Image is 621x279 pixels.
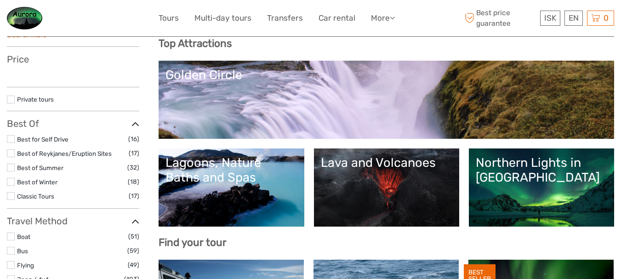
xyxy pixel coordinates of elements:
[17,193,54,200] a: Classic Tours
[267,11,303,25] a: Transfers
[321,155,452,170] div: Lava and Volcanoes
[194,11,251,25] a: Multi-day tours
[129,191,139,201] span: (17)
[128,134,139,144] span: (16)
[321,155,452,220] a: Lava and Volcanoes
[127,162,139,173] span: (32)
[544,13,556,23] span: ISK
[7,54,139,65] h3: Price
[476,155,607,220] a: Northern Lights in [GEOGRAPHIC_DATA]
[159,11,179,25] a: Tours
[564,11,583,26] div: EN
[17,150,112,157] a: Best of Reykjanes/Eruption Sites
[602,13,610,23] span: 0
[17,178,57,186] a: Best of Winter
[17,262,34,269] a: Flying
[165,68,607,82] div: Golden Circle
[17,233,30,240] a: Boat
[17,164,63,171] a: Best of Summer
[165,155,297,185] div: Lagoons, Nature Baths and Spas
[128,177,139,187] span: (18)
[128,260,139,270] span: (49)
[476,155,607,185] div: Northern Lights in [GEOGRAPHIC_DATA]
[159,37,232,50] b: Top Attractions
[17,136,68,143] a: Best for Self Drive
[462,8,538,28] span: Best price guarantee
[371,11,395,25] a: More
[159,236,227,249] b: Find your tour
[165,155,297,220] a: Lagoons, Nature Baths and Spas
[128,231,139,242] span: (51)
[319,11,355,25] a: Car rental
[17,247,28,255] a: Bus
[7,216,139,227] h3: Travel Method
[129,148,139,159] span: (17)
[165,68,607,132] a: Golden Circle
[17,96,54,103] a: Private tours
[7,7,42,29] img: Guesthouse information
[7,118,139,129] h3: Best Of
[127,245,139,256] span: (59)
